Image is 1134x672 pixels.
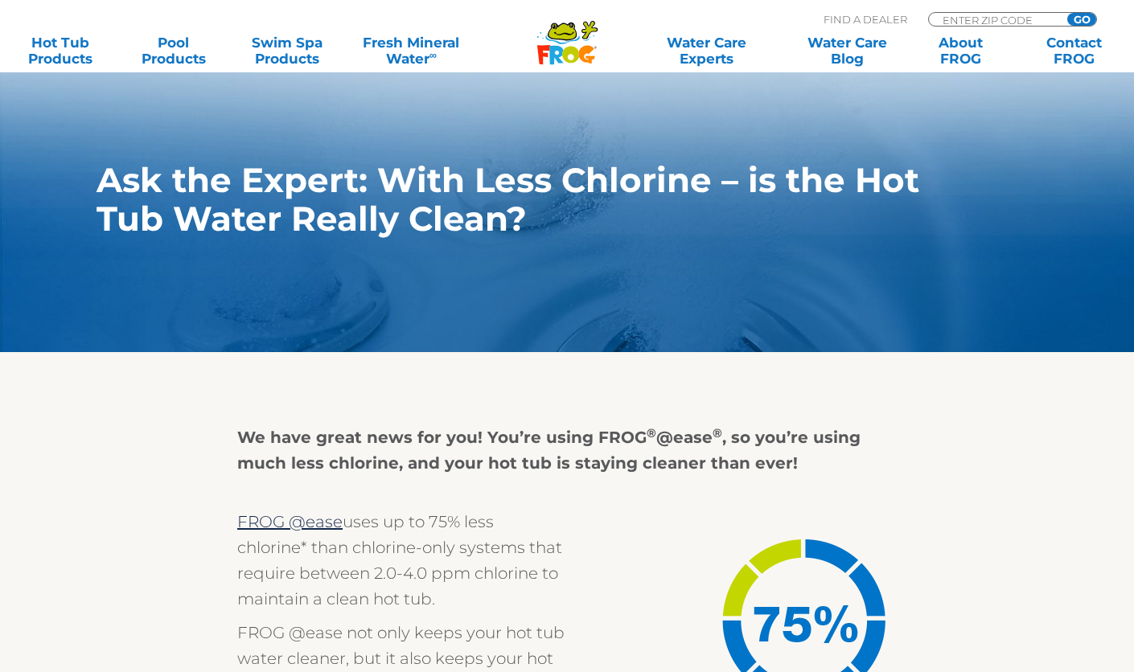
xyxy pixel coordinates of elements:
[713,425,722,440] sup: ®
[635,35,778,67] a: Water CareExperts
[941,13,1050,27] input: Zip Code Form
[916,35,1005,67] a: AboutFROG
[1029,35,1118,67] a: ContactFROG
[356,35,466,67] a: Fresh MineralWater∞
[429,49,437,61] sup: ∞
[803,35,892,67] a: Water CareBlog
[647,425,656,440] sup: ®
[16,35,105,67] a: Hot TubProducts
[237,428,861,473] strong: We have great news for you! You’re using FROG @ease , so you’re using much less chlorine, and you...
[237,512,343,531] a: FROG @ease
[243,35,331,67] a: Swim SpaProducts
[1067,13,1096,26] input: GO
[237,512,562,608] span: uses up to 75% less chlorine* than chlorine-only systems that require between 2.0-4.0 ppm chlorin...
[97,161,963,238] h1: Ask the Expert: With Less Chlorine – is the Hot Tub Water Really Clean?
[129,35,218,67] a: PoolProducts
[824,12,907,27] p: Find A Dealer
